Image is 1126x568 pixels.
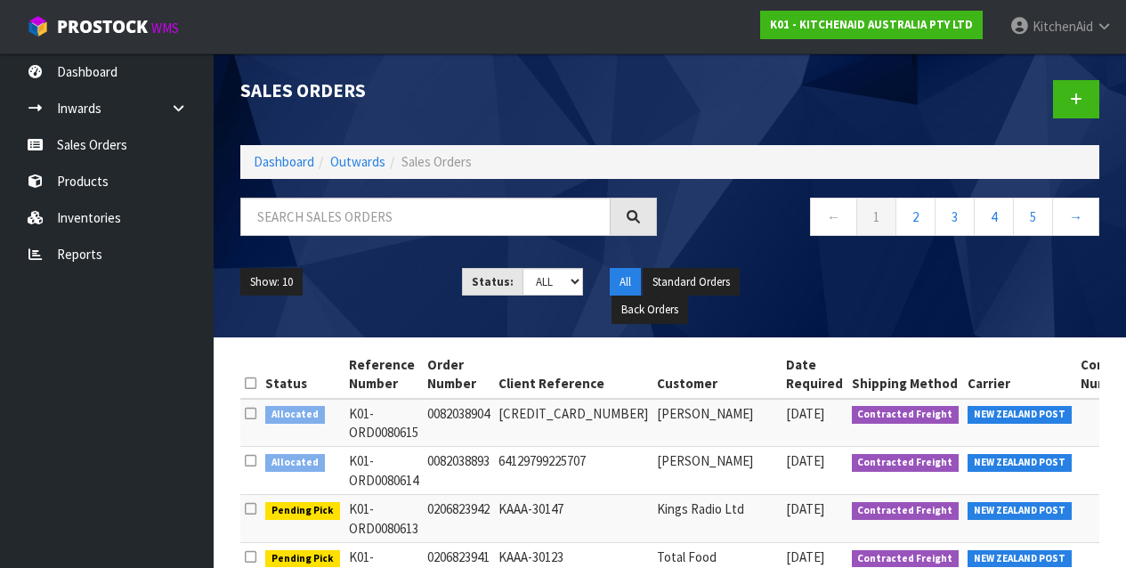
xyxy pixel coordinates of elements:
[344,399,423,447] td: K01-ORD0080615
[968,406,1072,424] span: NEW ZEALAND POST
[265,502,340,520] span: Pending Pick
[423,351,494,399] th: Order Number
[423,399,494,447] td: 0082038904
[895,198,936,236] a: 2
[786,452,824,469] span: [DATE]
[472,274,514,289] strong: Status:
[151,20,179,37] small: WMS
[240,198,611,236] input: Search sales orders
[610,268,641,296] button: All
[423,495,494,543] td: 0206823942
[968,502,1072,520] span: NEW ZEALAND POST
[684,198,1100,241] nav: Page navigation
[254,153,314,170] a: Dashboard
[786,405,824,422] span: [DATE]
[265,406,325,424] span: Allocated
[265,550,340,568] span: Pending Pick
[1052,198,1099,236] a: →
[968,550,1072,568] span: NEW ZEALAND POST
[612,296,688,324] button: Back Orders
[968,454,1072,472] span: NEW ZEALAND POST
[344,351,423,399] th: Reference Number
[770,17,973,32] strong: K01 - KITCHENAID AUSTRALIA PTY LTD
[330,153,385,170] a: Outwards
[57,15,148,38] span: ProStock
[852,454,960,472] span: Contracted Freight
[494,351,652,399] th: Client Reference
[1013,198,1053,236] a: 5
[652,399,782,447] td: [PERSON_NAME]
[344,447,423,495] td: K01-ORD0080614
[344,495,423,543] td: K01-ORD0080613
[852,550,960,568] span: Contracted Freight
[652,351,782,399] th: Customer
[27,15,49,37] img: cube-alt.png
[240,80,657,101] h1: Sales Orders
[423,447,494,495] td: 0082038893
[810,198,857,236] a: ←
[1033,18,1093,35] span: KitchenAid
[652,495,782,543] td: Kings Radio Ltd
[852,502,960,520] span: Contracted Freight
[852,406,960,424] span: Contracted Freight
[265,454,325,472] span: Allocated
[786,548,824,565] span: [DATE]
[401,153,472,170] span: Sales Orders
[494,495,652,543] td: KAAA-30147
[974,198,1014,236] a: 4
[643,268,740,296] button: Standard Orders
[652,447,782,495] td: [PERSON_NAME]
[786,500,824,517] span: [DATE]
[494,447,652,495] td: 64129799225707
[847,351,964,399] th: Shipping Method
[782,351,847,399] th: Date Required
[240,268,303,296] button: Show: 10
[963,351,1076,399] th: Carrier
[494,399,652,447] td: [CREDIT_CARD_NUMBER]
[261,351,344,399] th: Status
[935,198,975,236] a: 3
[856,198,896,236] a: 1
